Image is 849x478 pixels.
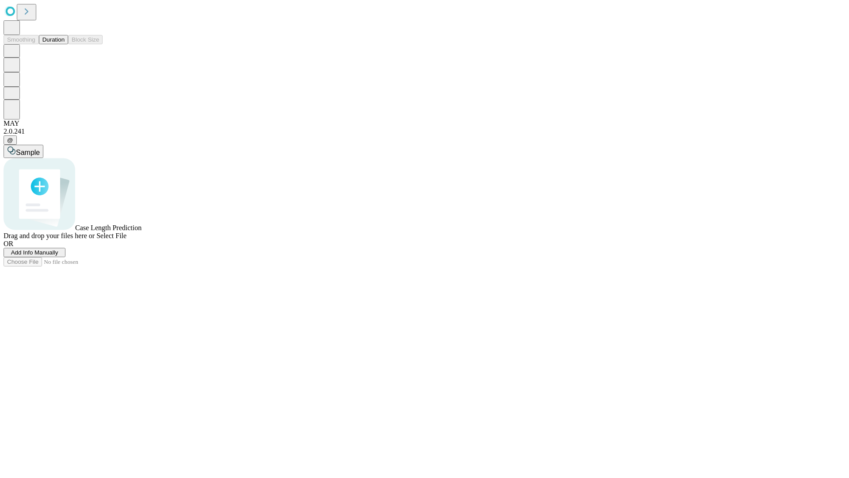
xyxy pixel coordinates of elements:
[4,35,39,44] button: Smoothing
[4,232,95,239] span: Drag and drop your files here or
[4,248,65,257] button: Add Info Manually
[39,35,68,44] button: Duration
[4,240,13,247] span: OR
[4,127,845,135] div: 2.0.241
[4,119,845,127] div: MAY
[4,135,17,145] button: @
[68,35,103,44] button: Block Size
[75,224,141,231] span: Case Length Prediction
[96,232,126,239] span: Select File
[11,249,58,256] span: Add Info Manually
[7,137,13,143] span: @
[16,149,40,156] span: Sample
[4,145,43,158] button: Sample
